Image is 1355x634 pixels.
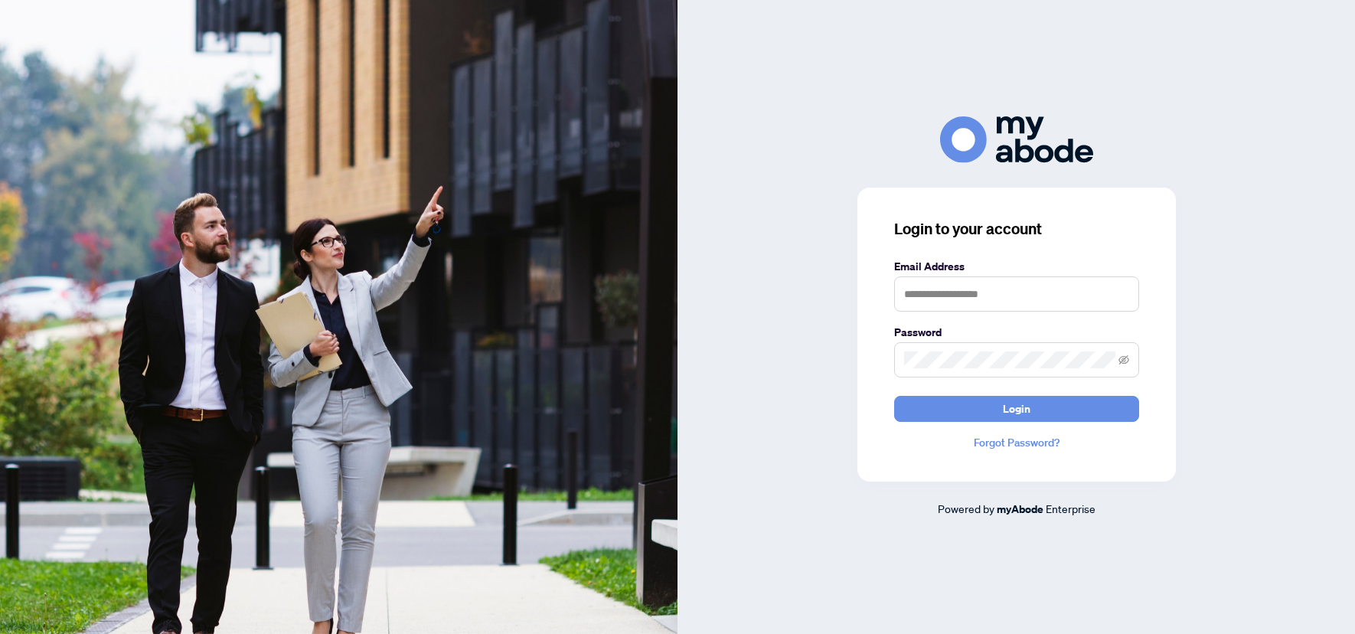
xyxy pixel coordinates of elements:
span: Powered by [938,502,994,515]
span: Login [1003,397,1030,421]
img: ma-logo [940,116,1093,163]
label: Password [894,324,1139,341]
span: eye-invisible [1118,355,1129,365]
button: Login [894,396,1139,422]
a: Forgot Password? [894,434,1139,451]
label: Email Address [894,258,1139,275]
h3: Login to your account [894,218,1139,240]
span: Enterprise [1046,502,1095,515]
a: myAbode [997,501,1043,518]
